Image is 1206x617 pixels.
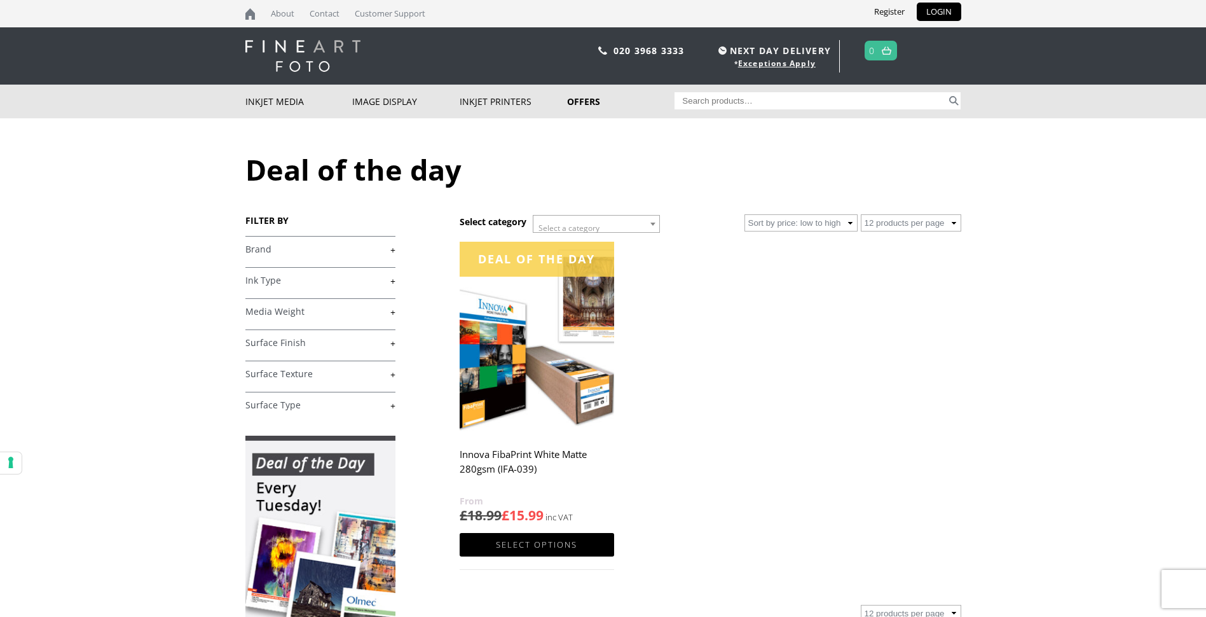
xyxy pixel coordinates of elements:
[460,506,467,524] span: £
[947,92,961,109] button: Search
[613,45,685,57] a: 020 3968 3333
[715,43,831,58] span: NEXT DAY DELIVERY
[245,329,395,355] h4: Surface Finish
[245,337,395,349] a: +
[245,236,395,261] h4: Brand
[502,506,509,524] span: £
[245,368,395,380] a: +
[460,443,613,494] h2: Innova FibaPrint White Matte 280gsm (IFA-039)
[245,244,395,256] a: +
[460,533,613,557] a: Select options for “Innova FibaPrint White Matte 280gsm (IFA-039)”
[245,267,395,293] h4: Ink Type
[245,306,395,318] a: +
[460,242,613,525] a: Deal of the day Innova FibaPrint White Matte 280gsm (IFA-039) £18.99£15.99
[245,361,395,386] h4: Surface Texture
[460,242,613,434] img: Innova FibaPrint White Matte 280gsm (IFA-039)
[245,399,395,412] a: +
[245,275,395,287] a: +
[917,3,961,21] a: LOGIN
[245,85,353,118] a: Inkjet Media
[245,214,395,226] h3: FILTER BY
[869,41,875,60] a: 0
[675,92,947,109] input: Search products…
[460,216,526,228] h3: Select category
[744,214,858,232] select: Shop order
[460,506,502,524] bdi: 18.99
[245,150,961,189] h1: Deal of the day
[567,85,675,118] a: Offers
[352,85,460,118] a: Image Display
[718,46,727,55] img: time.svg
[882,46,891,55] img: basket.svg
[865,3,914,21] a: Register
[598,46,607,55] img: phone.svg
[245,298,395,324] h4: Media Weight
[460,242,613,277] div: Deal of the day
[245,392,395,417] h4: Surface Type
[538,223,600,233] span: Select a category
[460,85,567,118] a: Inkjet Printers
[738,58,816,69] a: Exceptions Apply
[502,506,544,524] bdi: 15.99
[245,40,360,72] img: logo-white.svg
